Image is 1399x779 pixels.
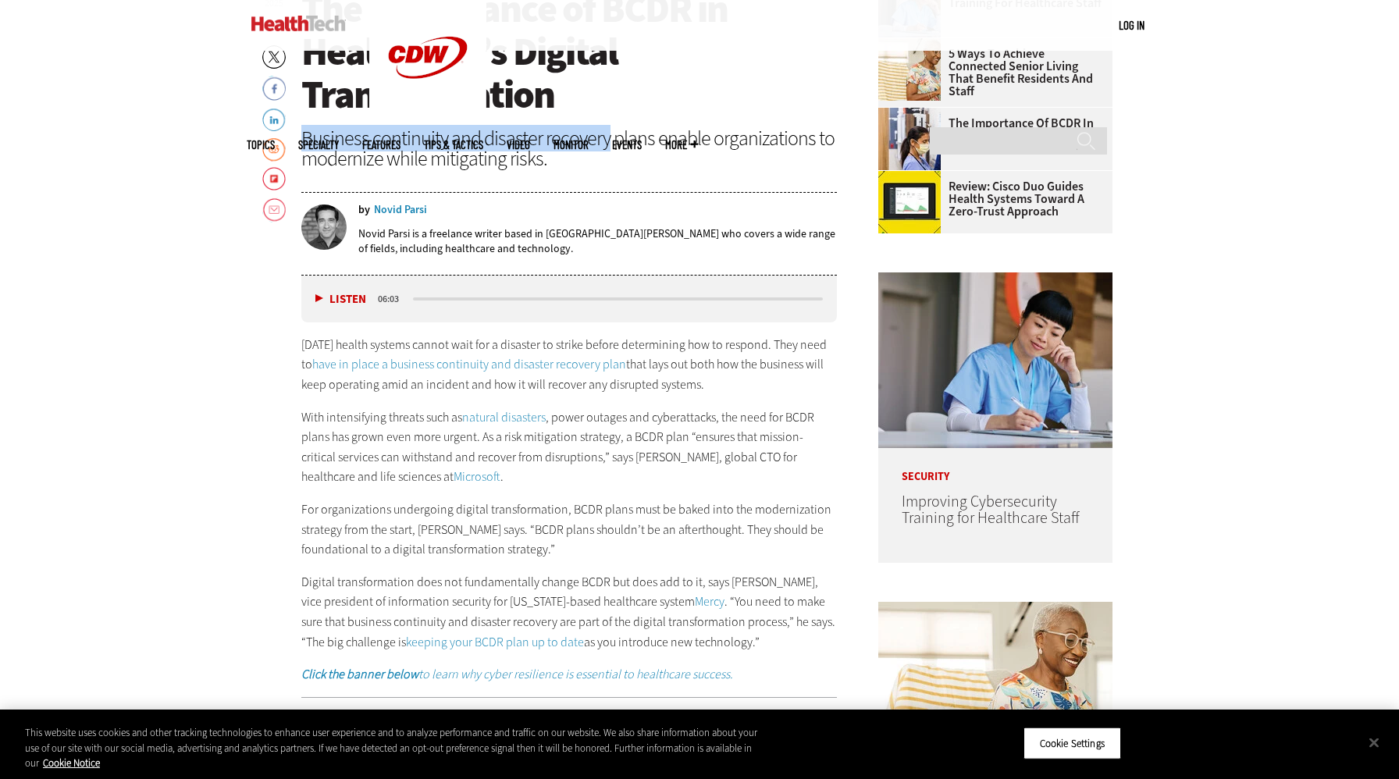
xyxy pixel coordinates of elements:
a: Mercy [695,593,724,610]
a: Novid Parsi [374,205,427,215]
span: by [358,205,370,215]
div: media player [301,276,837,322]
div: duration [376,292,411,306]
img: Doctors reviewing tablet [878,108,941,170]
span: that lays out both how the business will keep operating amid an incident and how it will recover ... [301,356,824,393]
a: Tips & Tactics [424,139,483,151]
a: Improving Cybersecurity Training for Healthcare Staff [902,491,1080,528]
span: Specialty [298,139,339,151]
p: Novid Parsi is a freelance writer based in [GEOGRAPHIC_DATA][PERSON_NAME] who covers a wide range... [358,226,837,256]
span: More [665,139,698,151]
span: as you introduce new technology.” [584,634,760,650]
img: Home [251,16,346,31]
img: Novid Parsi [301,205,347,250]
a: More information about your privacy [43,756,100,770]
strong: Click the banner below [301,666,418,682]
span: . “You need to make sure that business continuity and disaster recovery are part of the digital t... [301,593,835,649]
div: This website uses cookies and other tracking technologies to enhance user experience and to analy... [25,725,770,771]
span: With intensifying threats such as [301,409,462,425]
div: User menu [1119,17,1144,34]
a: Features [362,139,400,151]
a: have in place a business continuity and disaster recovery plan [312,356,626,372]
a: MonITor [554,139,589,151]
a: CDW [369,103,486,119]
span: to learn why cyber resilience is essential to healthcare success. [418,666,733,682]
button: Close [1357,725,1391,759]
span: Topics [247,139,275,151]
button: Cookie Settings [1023,727,1121,759]
span: , power outages and cyberattacks, the need for BCDR plans has grown even more urgent. As a risk m... [301,409,814,486]
a: Log in [1119,18,1144,32]
button: Listen [315,293,366,305]
span: [DATE] health systems cannot wait for a disaster to strike before determining how to respond. The... [301,336,827,373]
a: keeping your BCDR plan up to date [406,634,584,650]
a: Cisco Duo [878,171,949,183]
img: Cisco Duo [878,171,941,233]
img: nurse studying on computer [878,272,1112,448]
span: . [500,468,504,485]
a: Microsoft [454,468,500,485]
span: Digital transformation does not fundamentally change BCDR but does add to it, says [PERSON_NAME],... [301,574,818,610]
a: Click the banner belowto learn why cyber resilience is essential to healthcare success. [301,666,733,682]
span: For organizations undergoing digital transformation, BCDR plans must be baked into the modernizat... [301,501,831,557]
a: natural disasters [462,409,546,425]
a: Review: Cisco Duo Guides Health Systems Toward a Zero-Trust Approach [878,180,1103,218]
img: Networking Solutions for Senior Living [878,602,1112,777]
p: Security [878,448,1112,482]
a: Video [507,139,530,151]
a: Events [612,139,642,151]
a: Doctors reviewing tablet [878,108,949,120]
